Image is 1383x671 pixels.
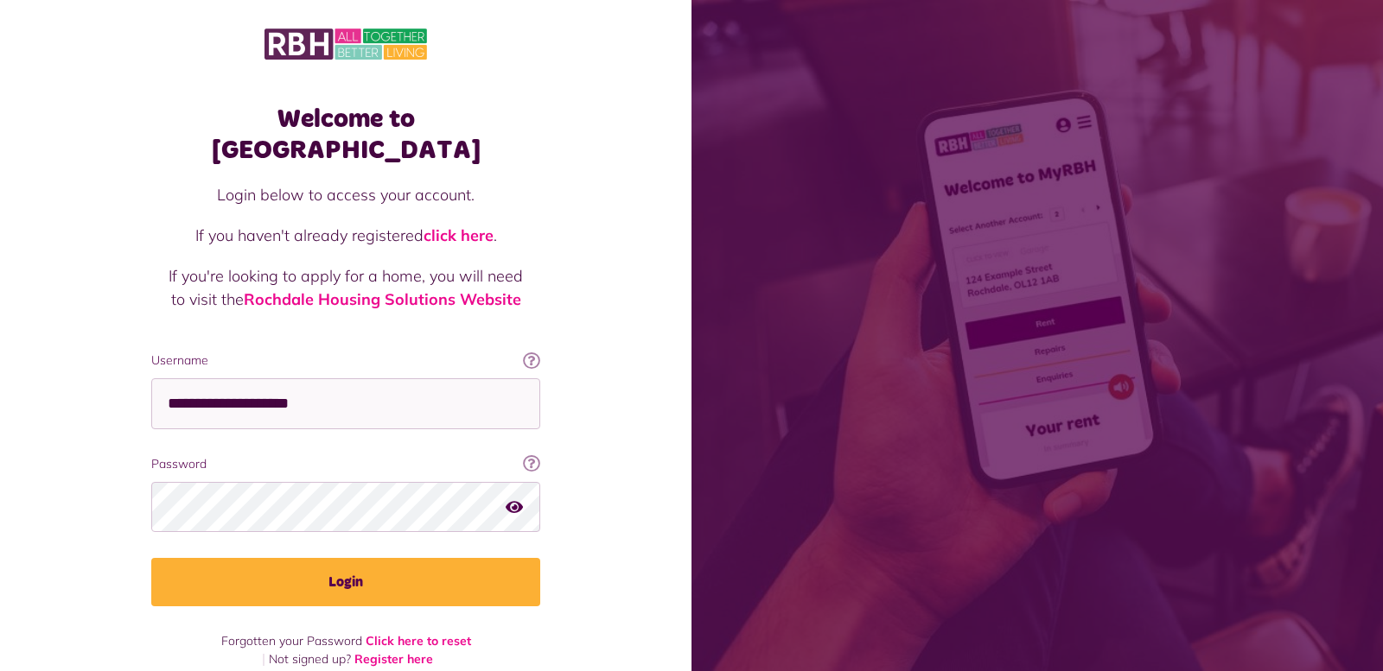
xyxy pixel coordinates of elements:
button: Login [151,558,540,606]
p: If you're looking to apply for a home, you will need to visit the [169,264,523,311]
label: Username [151,351,540,370]
a: Register here [354,651,433,667]
a: Rochdale Housing Solutions Website [244,289,521,309]
span: Not signed up? [269,651,351,667]
span: Forgotten your Password [221,633,362,649]
p: If you haven't already registered . [169,224,523,247]
label: Password [151,455,540,473]
a: Click here to reset [366,633,471,649]
img: MyRBH [264,26,427,62]
h1: Welcome to [GEOGRAPHIC_DATA] [151,104,540,166]
p: Login below to access your account. [169,183,523,206]
a: click here [424,225,494,245]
